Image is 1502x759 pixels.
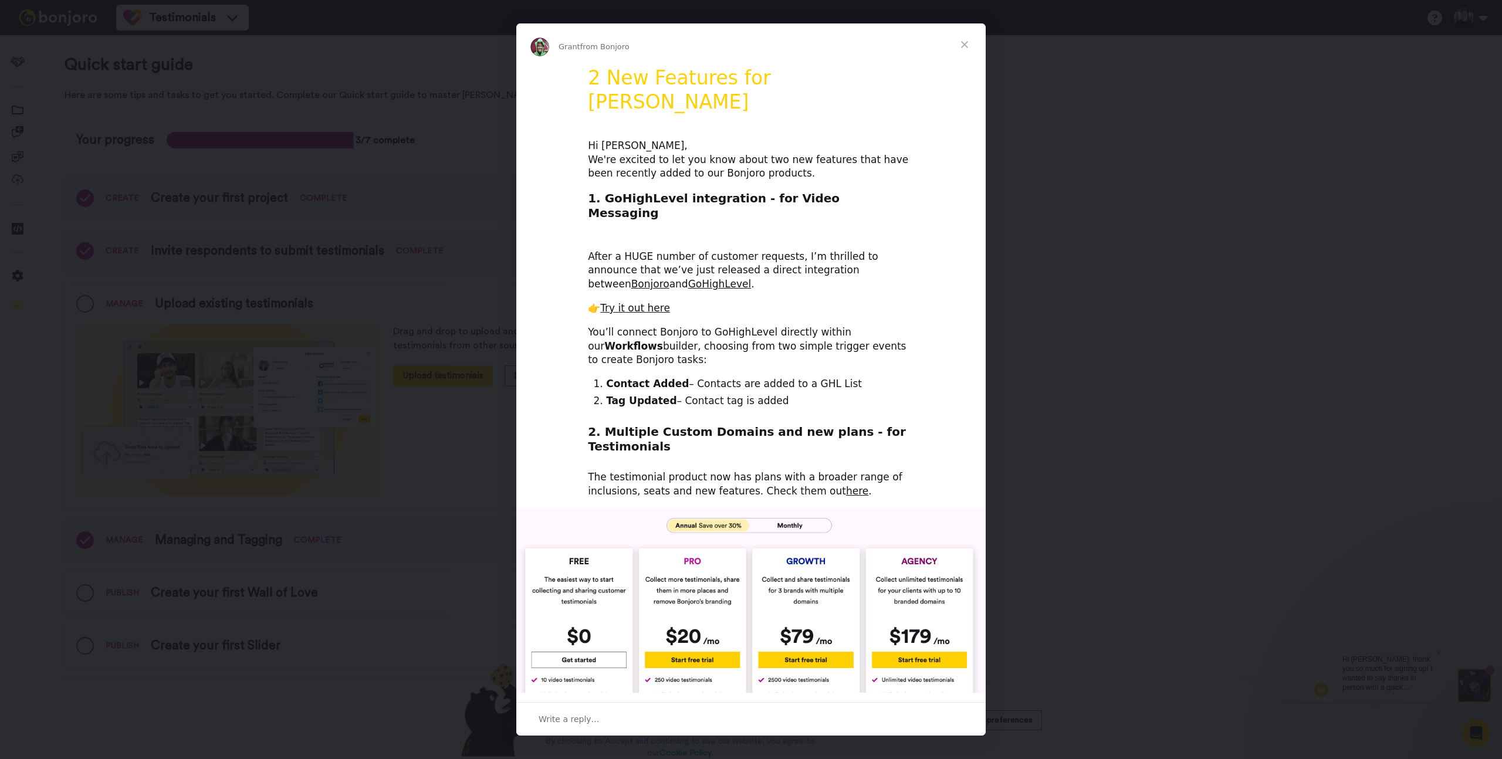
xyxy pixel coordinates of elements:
a: Bonjoro [631,278,669,290]
img: c638375f-eacb-431c-9714-bd8d08f708a7-1584310529.jpg [1,2,33,34]
h1: 2 New Features for [PERSON_NAME] [588,66,914,121]
a: Try it out here [600,302,670,314]
a: GoHighLevel [688,278,752,290]
a: here [846,485,868,497]
b: Contact Added [606,378,689,389]
img: mute-white.svg [38,38,52,52]
span: from Bonjoro [580,42,630,51]
span: Grant [559,42,580,51]
b: Tag Updated [606,395,676,406]
div: After a HUGE number of customer requests, I’m thrilled to announce that we’ve just released a dir... [588,236,914,292]
b: Workflows [604,340,663,352]
span: Close [943,23,986,66]
h2: 2. Multiple Custom Domains and new plans - for Testimonials [588,424,914,460]
span: Hi [PERSON_NAME], thank you so much for signing up! I wanted to say thanks in person with a quick... [66,10,155,131]
div: The testimonial product now has plans with a broader range of inclusions, seats and new features.... [588,470,914,499]
div: Open conversation and reply [516,702,986,736]
span: Write a reply… [539,711,600,727]
li: – Contact tag is added [606,394,914,408]
div: 👉 [588,301,914,316]
div: Hi [PERSON_NAME], We're excited to let you know about two new features that have been recently ad... [588,139,914,181]
div: You’ll connect Bonjoro to GoHighLevel directly within our builder, choosing from two simple trigg... [588,326,914,367]
img: Profile image for Grant [530,38,549,56]
h2: 1. GoHighLevel integration - for Video Messaging [588,191,914,227]
li: – Contacts are added to a GHL List [606,377,914,391]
